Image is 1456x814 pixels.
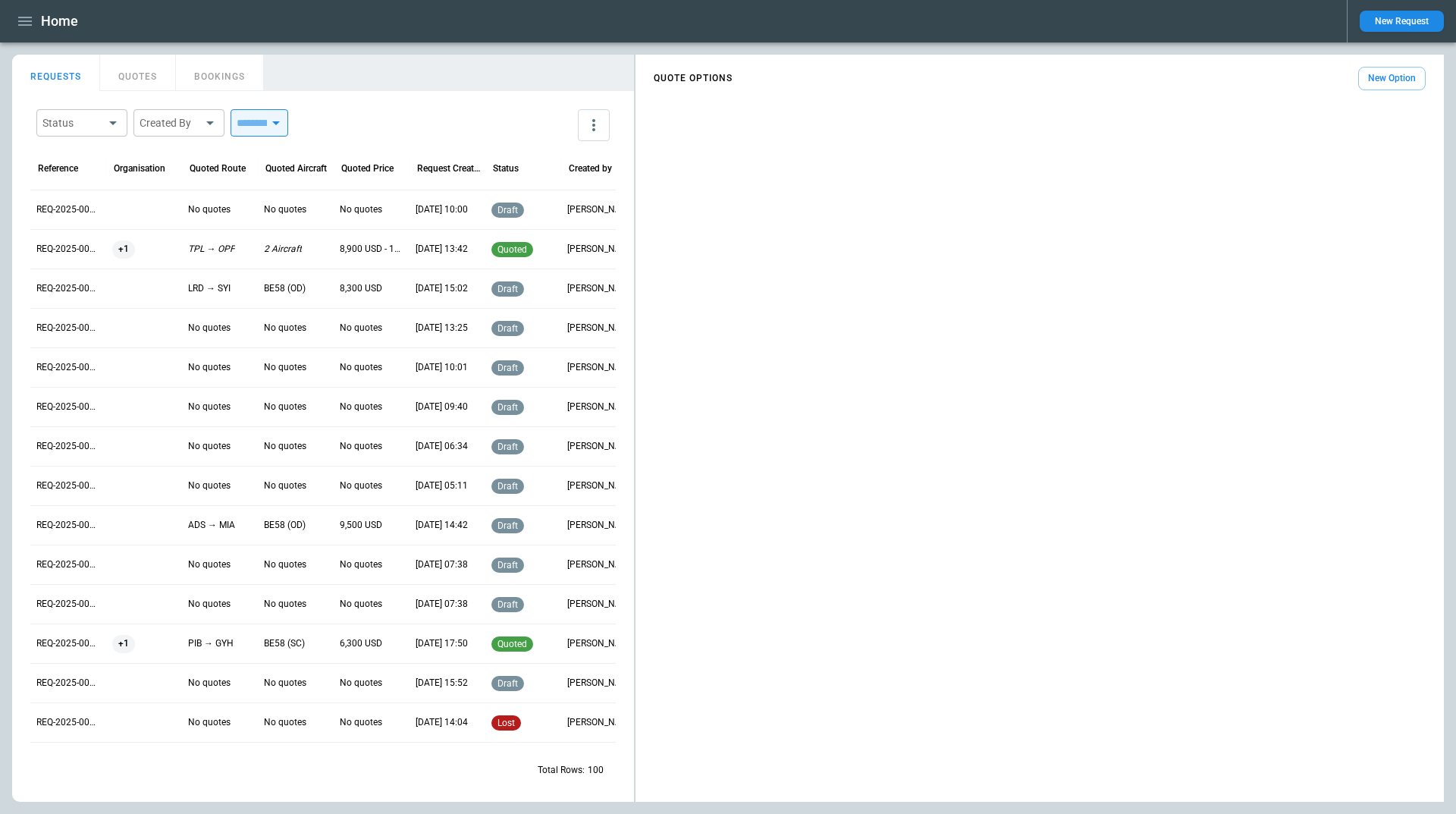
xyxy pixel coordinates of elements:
[12,55,100,91] button: REQUESTS
[578,109,610,141] button: more
[567,203,631,216] p: Ben Gundermann
[36,361,100,374] p: REQ-2025-000265
[340,519,382,532] p: 9,500 USD
[36,322,100,335] p: REQ-2025-000266
[416,716,468,729] p: 08/22/2025 14:04
[567,598,631,611] p: George O'Bryan
[494,323,521,334] span: draft
[567,479,631,492] p: George O'Bryan
[264,716,306,729] p: No quotes
[416,519,468,532] p: 08/26/2025 14:42
[567,282,631,295] p: Allen Maki
[494,284,521,294] span: draft
[112,624,135,663] span: +1
[340,558,382,571] p: No quotes
[340,716,382,729] p: No quotes
[494,520,521,531] span: draft
[188,401,231,413] p: No quotes
[340,401,382,413] p: No quotes
[416,637,468,650] p: 08/22/2025 17:50
[567,677,631,690] p: Ben Gundermann
[416,282,468,295] p: 09/03/2025 15:02
[188,322,231,335] p: No quotes
[36,637,100,650] p: REQ-2025-000258
[36,558,100,571] p: REQ-2025-000260
[36,598,100,611] p: REQ-2025-000259
[416,203,468,216] p: 09/05/2025 10:00
[36,677,100,690] p: REQ-2025-000257
[114,163,165,174] div: Organisation
[567,558,631,571] p: George O'Bryan
[36,519,100,532] p: REQ-2025-000261
[36,282,100,295] p: REQ-2025-000267
[188,282,231,295] p: LRD → SYI
[340,440,382,453] p: No quotes
[1360,11,1444,32] button: New Request
[264,401,306,413] p: No quotes
[188,519,235,532] p: ADS → MIA
[264,519,306,532] p: BE58 (OD)
[264,282,306,295] p: BE58 (OD)
[340,598,382,611] p: No quotes
[41,12,78,30] h1: Home
[264,440,306,453] p: No quotes
[341,163,394,174] div: Quoted Price
[188,716,231,729] p: No quotes
[654,75,733,82] h4: QUOTE OPTIONS
[416,401,468,413] p: 08/29/2025 09:40
[567,716,631,729] p: Ben Gundermann
[264,558,306,571] p: No quotes
[340,479,382,492] p: No quotes
[416,243,468,256] p: 09/04/2025 13:42
[264,677,306,690] p: No quotes
[416,558,468,571] p: 08/26/2025 07:38
[36,203,100,216] p: REQ-2025-000269
[188,243,235,256] p: TPL → OPF
[567,322,631,335] p: George O'Bryan
[416,440,468,453] p: 08/27/2025 06:34
[493,163,519,174] div: Status
[36,243,100,256] p: REQ-2025-000268
[188,361,231,374] p: No quotes
[100,55,176,91] button: QUOTES
[494,363,521,373] span: draft
[36,716,100,729] p: REQ-2025-000256
[494,599,521,610] span: draft
[635,61,1444,96] div: scrollable content
[567,361,631,374] p: George O'Bryan
[340,243,403,256] p: 8,900 USD - 10,200 USD
[567,440,631,453] p: George O'Bryan
[176,55,264,91] button: BOOKINGS
[264,243,302,256] p: 2 Aircraft
[38,163,78,174] div: Reference
[494,244,530,255] span: quoted
[538,764,585,777] p: Total Rows:
[494,402,521,413] span: draft
[416,598,468,611] p: 08/26/2025 07:38
[112,230,135,269] span: +1
[264,598,306,611] p: No quotes
[588,764,604,777] p: 100
[416,677,468,690] p: 08/22/2025 15:52
[416,322,468,335] p: 09/03/2025 13:25
[188,203,231,216] p: No quotes
[494,442,521,452] span: draft
[494,678,521,689] span: draft
[340,637,382,650] p: 6,300 USD
[188,637,234,650] p: PIB → GYH
[265,163,327,174] div: Quoted Aircraft
[416,479,468,492] p: 08/27/2025 05:11
[188,479,231,492] p: No quotes
[569,163,612,174] div: Created by
[188,677,231,690] p: No quotes
[340,203,382,216] p: No quotes
[416,361,468,374] p: 09/03/2025 10:01
[567,519,631,532] p: Allen Maki
[340,677,382,690] p: No quotes
[36,440,100,453] p: REQ-2025-000263
[567,401,631,413] p: George O'Bryan
[494,560,521,570] span: draft
[264,479,306,492] p: No quotes
[264,203,306,216] p: No quotes
[494,205,521,215] span: draft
